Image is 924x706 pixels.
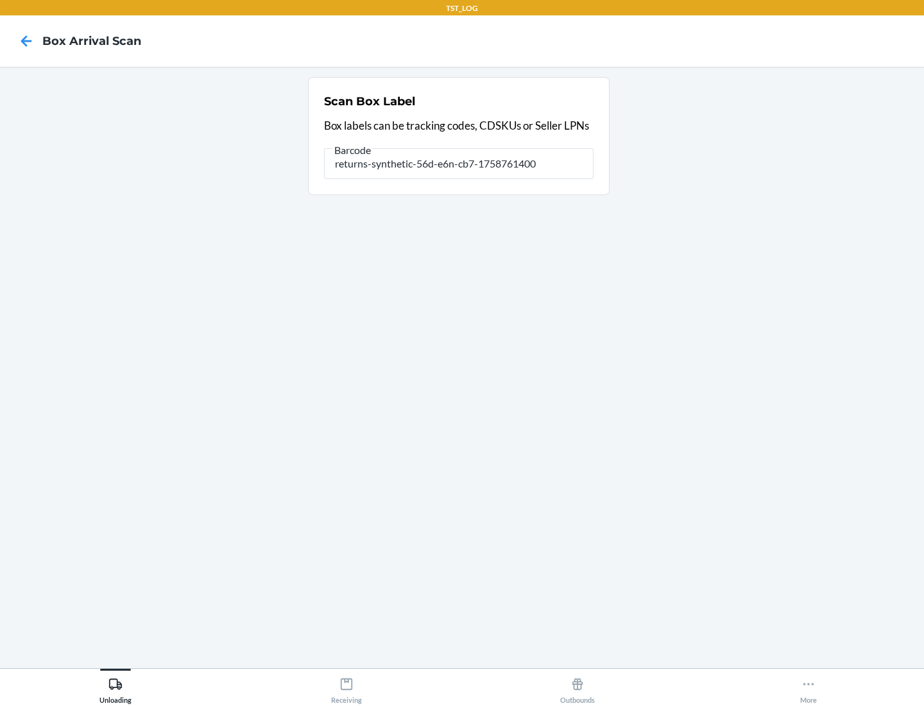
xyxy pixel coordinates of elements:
div: Unloading [99,672,132,704]
div: Receiving [331,672,362,704]
p: Box labels can be tracking codes, CDSKUs or Seller LPNs [324,117,594,134]
button: Receiving [231,669,462,704]
input: Barcode [324,148,594,179]
p: TST_LOG [446,3,478,14]
span: Barcode [332,144,373,157]
button: Outbounds [462,669,693,704]
h2: Scan Box Label [324,93,415,110]
h4: Box Arrival Scan [42,33,141,49]
button: More [693,669,924,704]
div: Outbounds [560,672,595,704]
div: More [800,672,817,704]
